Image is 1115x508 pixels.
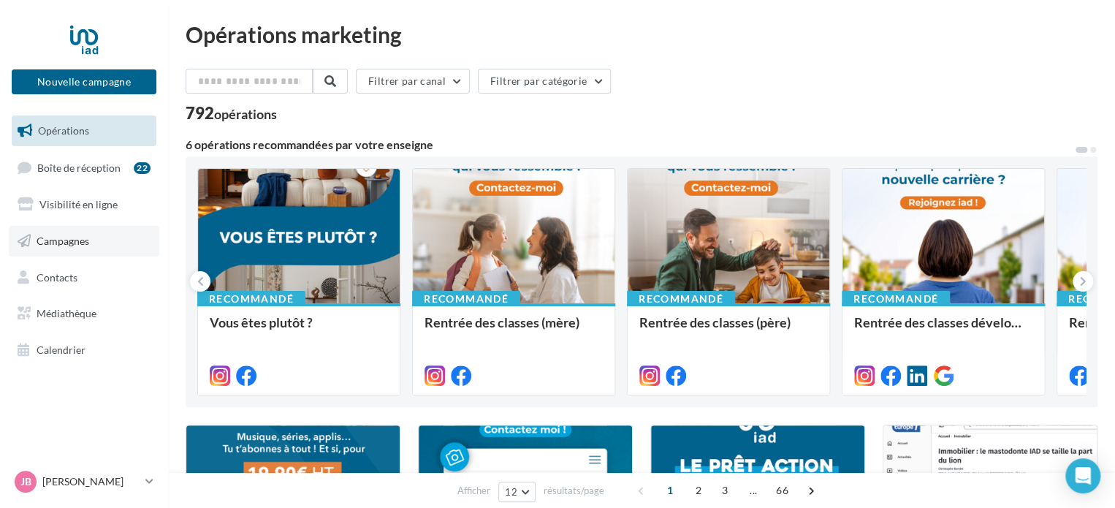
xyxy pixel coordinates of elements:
[457,484,490,498] span: Afficher
[498,482,536,502] button: 12
[544,484,604,498] span: résultats/page
[639,315,818,344] div: Rentrée des classes (père)
[39,198,118,211] span: Visibilité en ligne
[854,315,1032,344] div: Rentrée des classes développement (conseillère)
[197,291,305,307] div: Recommandé
[12,69,156,94] button: Nouvelle campagne
[9,298,159,329] a: Médiathèque
[356,69,470,94] button: Filtrer par canal
[37,161,121,173] span: Boîte de réception
[9,226,159,257] a: Campagnes
[1065,458,1100,493] div: Open Intercom Messenger
[37,307,96,319] span: Médiathèque
[505,486,517,498] span: 12
[210,315,388,344] div: Vous êtes plutôt ?
[9,152,159,183] a: Boîte de réception22
[9,335,159,365] a: Calendrier
[687,479,710,502] span: 2
[478,69,611,94] button: Filtrer par catégorie
[9,262,159,293] a: Contacts
[658,479,682,502] span: 1
[186,105,277,121] div: 792
[713,479,737,502] span: 3
[412,291,520,307] div: Recommandé
[425,315,603,344] div: Rentrée des classes (mère)
[627,291,735,307] div: Recommandé
[770,479,794,502] span: 66
[742,479,765,502] span: ...
[37,344,85,356] span: Calendrier
[37,235,89,247] span: Campagnes
[38,124,89,137] span: Opérations
[12,468,156,496] a: JB [PERSON_NAME]
[9,115,159,146] a: Opérations
[186,23,1097,45] div: Opérations marketing
[134,162,151,174] div: 22
[9,189,159,220] a: Visibilité en ligne
[42,474,140,489] p: [PERSON_NAME]
[20,474,31,489] span: JB
[37,270,77,283] span: Contacts
[842,291,950,307] div: Recommandé
[214,107,277,121] div: opérations
[186,139,1074,151] div: 6 opérations recommandées par votre enseigne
